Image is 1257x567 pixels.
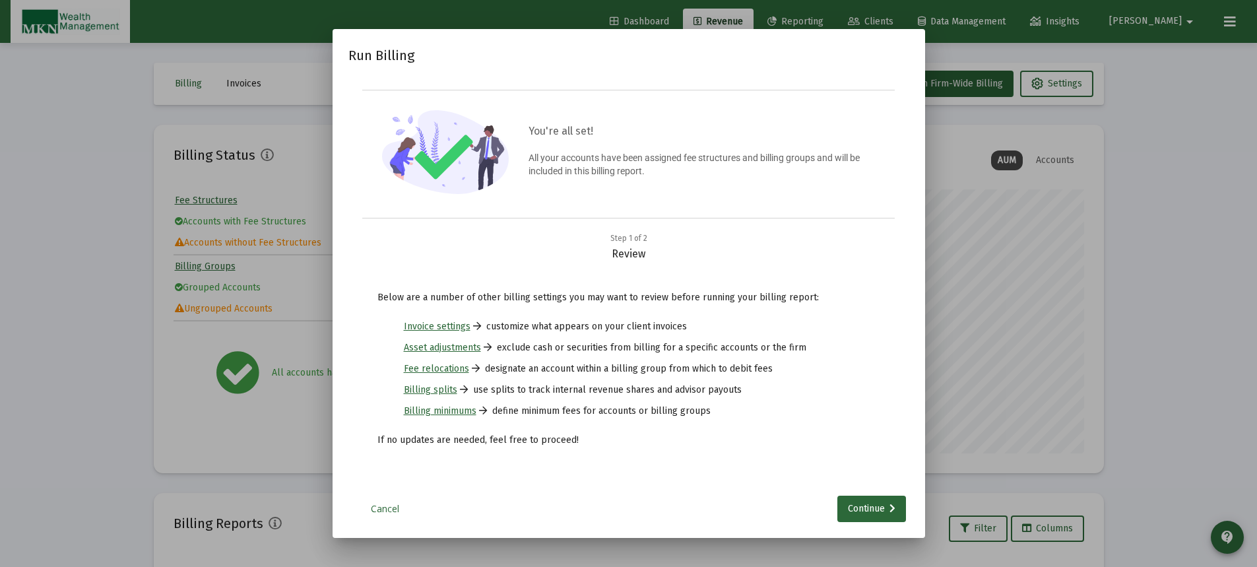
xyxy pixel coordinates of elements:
a: Cancel [352,502,418,516]
a: Asset adjustments [404,341,481,354]
div: Review [364,232,893,261]
li: exclude cash or securities from billing for a specific accounts or the firm [404,341,854,354]
p: Below are a number of other billing settings you may want to review before running your billing r... [377,291,880,304]
li: customize what appears on your client invoices [404,320,854,333]
p: All your accounts have been assigned fee structures and billing groups and will be included in th... [529,151,875,178]
li: designate an account within a billing group from which to debit fees [404,362,854,376]
h2: Run Billing [348,45,414,66]
li: define minimum fees for accounts or billing groups [404,405,854,418]
button: Continue [837,496,906,522]
li: use splits to track internal revenue shares and advisor payouts [404,384,854,397]
div: Step 1 of 2 [610,232,647,245]
a: Fee relocations [404,362,469,376]
h3: You're all set! [529,122,875,141]
p: If no updates are needed, feel free to proceed! [377,434,880,447]
div: Continue [848,496,895,522]
a: Billing splits [404,384,457,397]
a: Billing minimums [404,405,476,418]
a: Invoice settings [404,320,470,333]
img: confirmation [382,110,509,194]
